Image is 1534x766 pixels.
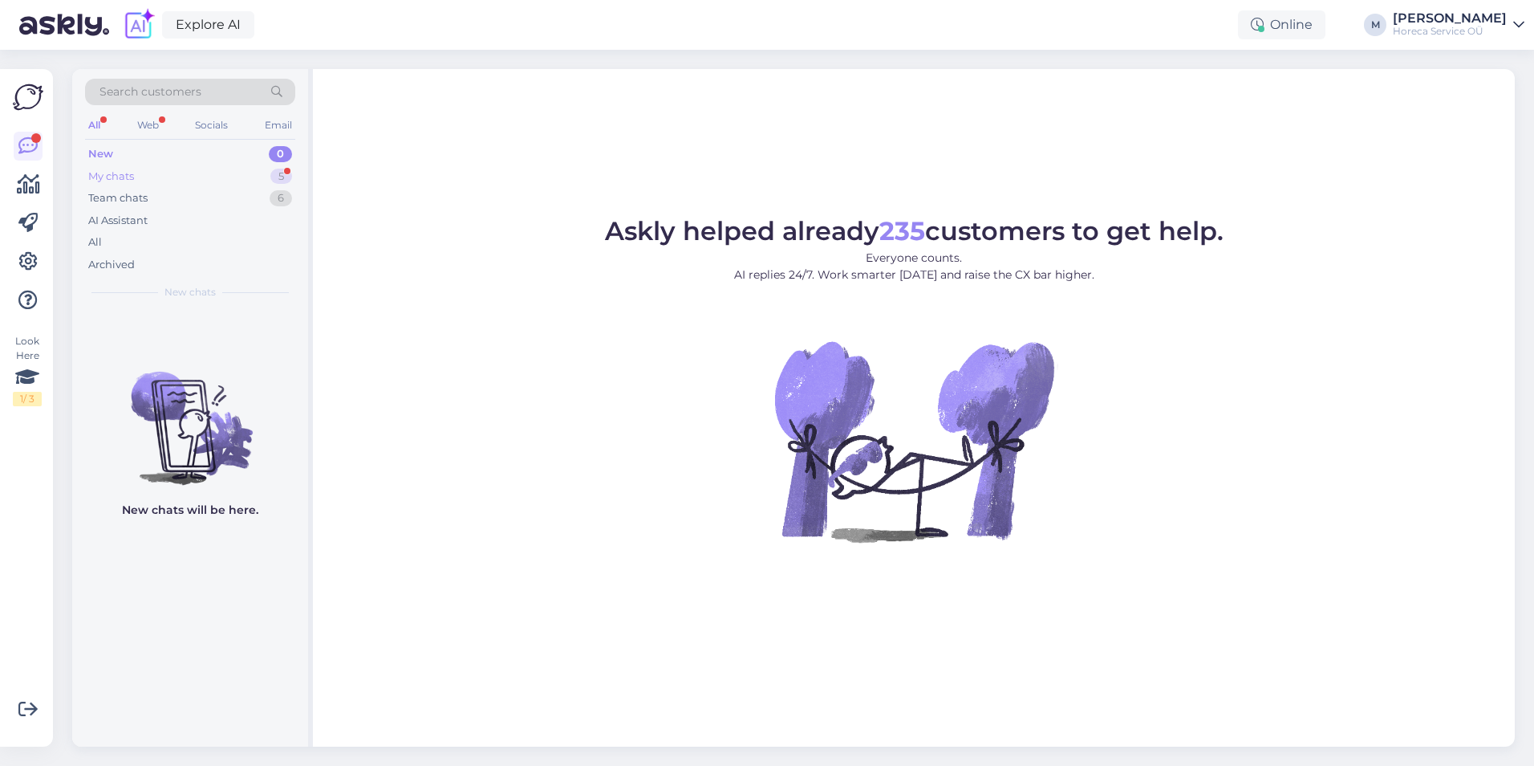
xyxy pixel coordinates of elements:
div: 6 [270,190,292,206]
div: 1 / 3 [13,392,42,406]
img: No Chat active [769,296,1058,585]
div: Socials [192,115,231,136]
div: Team chats [88,190,148,206]
div: Email [262,115,295,136]
b: 235 [879,215,925,247]
img: explore-ai [122,8,156,42]
div: All [88,234,102,251]
a: [PERSON_NAME]Horeca Service OÜ [1393,12,1524,38]
span: Search customers [99,84,201,100]
div: New [88,146,113,162]
div: My chats [88,169,134,185]
div: Online [1238,10,1325,39]
span: Askly helped already customers to get help. [605,215,1224,247]
p: New chats will be here. [122,502,258,519]
div: Horeca Service OÜ [1393,25,1507,38]
div: 5 [270,169,292,185]
span: New chats [164,285,216,299]
a: Explore AI [162,11,254,39]
img: Askly Logo [13,82,43,112]
div: [PERSON_NAME] [1393,12,1507,25]
div: 0 [269,146,292,162]
div: M [1364,14,1386,36]
div: Look Here [13,334,42,406]
div: All [85,115,103,136]
p: Everyone counts. AI replies 24/7. Work smarter [DATE] and raise the CX bar higher. [605,250,1224,283]
div: Archived [88,257,135,273]
div: AI Assistant [88,213,148,229]
div: Web [134,115,162,136]
img: No chats [72,343,308,487]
